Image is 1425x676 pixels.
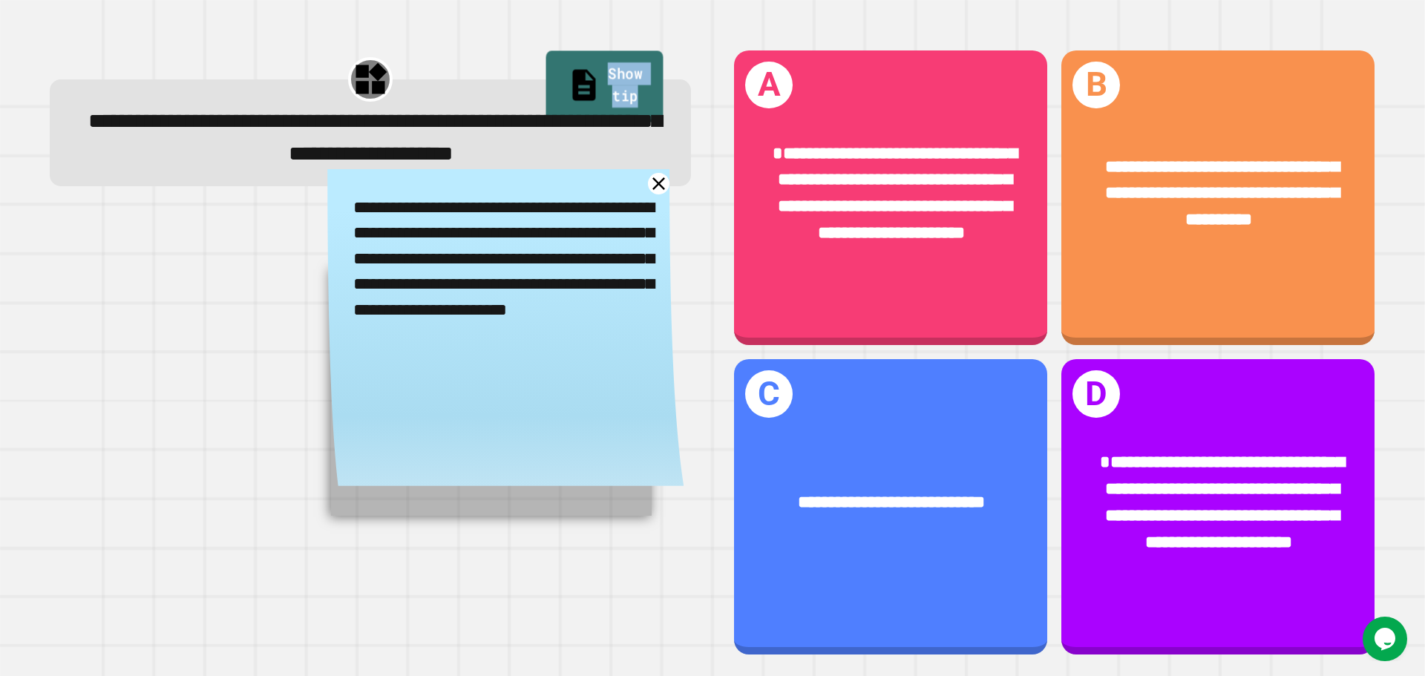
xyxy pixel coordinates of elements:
[1072,62,1120,109] h1: B
[745,62,793,109] h1: A
[546,51,664,123] a: Show tip
[1072,370,1120,418] h1: D
[1363,617,1410,661] iframe: chat widget
[745,370,793,418] h1: C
